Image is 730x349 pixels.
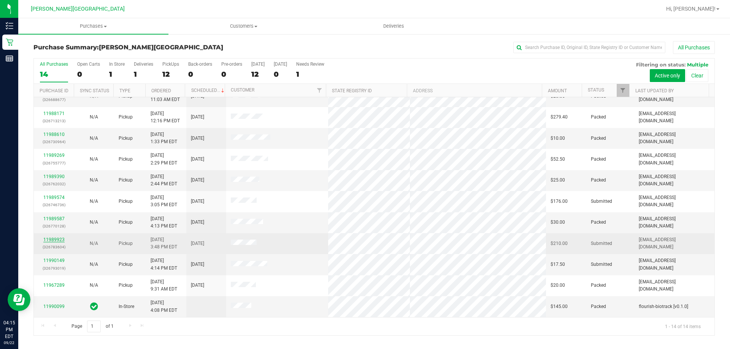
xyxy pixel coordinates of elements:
span: Not Applicable [90,156,98,162]
a: 11989574 [43,195,65,200]
span: Not Applicable [90,136,98,141]
span: Packed [591,177,606,184]
button: N/A [90,156,98,163]
div: 0 [221,70,242,79]
a: 11988610 [43,132,65,137]
span: Pickup [119,114,133,121]
div: 14 [40,70,68,79]
span: Pickup [119,177,133,184]
p: (326730964) [38,138,69,145]
span: [DATE] 3:48 PM EDT [151,236,177,251]
button: Clear [686,69,708,82]
button: N/A [90,114,98,121]
a: Last Updated By [635,88,674,93]
div: PickUps [162,62,179,67]
a: Scheduled [191,88,226,93]
span: [EMAIL_ADDRESS][DOMAIN_NAME] [639,257,710,272]
a: Purchases [18,18,168,34]
span: Pickup [119,198,133,205]
span: In Sync [90,301,98,312]
a: Filter [617,84,629,97]
span: $17.50 [551,261,565,268]
a: 11989923 [43,237,65,242]
span: Packed [591,156,606,163]
p: 04:15 PM EDT [3,319,15,340]
span: $20.00 [551,282,565,289]
span: Pickup [119,282,133,289]
a: Amount [548,88,567,93]
p: (326755777) [38,159,69,167]
span: [DATE] 4:13 PM EDT [151,215,177,230]
span: Packed [591,282,606,289]
a: 11990099 [43,304,65,309]
span: Not Applicable [90,177,98,183]
p: (326783604) [38,243,69,251]
span: [EMAIL_ADDRESS][DOMAIN_NAME] [639,110,710,125]
button: Active only [650,69,685,82]
span: Customers [169,23,318,30]
span: [DATE] [191,135,204,142]
h3: Purchase Summary: [33,44,260,51]
span: [PERSON_NAME][GEOGRAPHIC_DATA] [99,44,223,51]
div: Back-orders [188,62,212,67]
span: Not Applicable [90,241,98,246]
span: 1 - 14 of 14 items [659,321,707,332]
a: 11989390 [43,174,65,179]
span: [EMAIL_ADDRESS][DOMAIN_NAME] [639,194,710,208]
span: Submitted [591,240,612,247]
div: 12 [251,70,265,79]
span: Pickup [119,219,133,226]
span: [DATE] 1:33 PM EDT [151,131,177,145]
div: 0 [77,70,100,79]
span: Submitted [591,261,612,268]
span: Pickup [119,135,133,142]
span: [EMAIL_ADDRESS][DOMAIN_NAME] [639,278,710,293]
div: 1 [134,70,153,79]
a: 11990149 [43,258,65,263]
span: Purchases [18,23,168,30]
div: [DATE] [251,62,265,67]
input: 1 [87,321,101,332]
span: $25.00 [551,177,565,184]
span: [DATE] [191,261,204,268]
span: [EMAIL_ADDRESS][DOMAIN_NAME] [639,131,710,145]
button: N/A [90,198,98,205]
span: $210.00 [551,240,568,247]
span: [DATE] [191,219,204,226]
button: N/A [90,240,98,247]
span: [EMAIL_ADDRESS][DOMAIN_NAME] [639,173,710,188]
span: Packed [591,219,606,226]
span: [DATE] 4:08 PM EDT [151,299,177,314]
div: 12 [162,70,179,79]
a: Ordered [151,88,171,93]
button: N/A [90,135,98,142]
span: $145.00 [551,303,568,310]
span: [DATE] [191,114,204,121]
a: Sync Status [80,88,109,93]
iframe: Resource center [8,288,30,311]
div: 0 [188,70,212,79]
a: Purchase ID [40,88,68,93]
span: [DATE] 3:05 PM EDT [151,194,177,208]
a: 11988171 [43,111,65,116]
span: [EMAIL_ADDRESS][DOMAIN_NAME] [639,236,710,251]
span: Not Applicable [90,220,98,225]
span: [DATE] [191,240,204,247]
span: Packed [591,135,606,142]
input: Search Purchase ID, Original ID, State Registry ID or Customer Name... [513,42,665,53]
a: Type [119,88,130,93]
span: Deliveries [373,23,414,30]
span: Submitted [591,198,612,205]
span: [DATE] [191,282,204,289]
button: N/A [90,177,98,184]
span: Not Applicable [90,262,98,267]
a: 11967289 [43,283,65,288]
a: State Registry ID [332,88,372,93]
a: Customer [231,87,254,93]
span: Packed [591,114,606,121]
span: [EMAIL_ADDRESS][DOMAIN_NAME] [639,215,710,230]
div: 0 [274,70,287,79]
span: Packed [591,303,606,310]
a: 11989587 [43,216,65,221]
span: $30.00 [551,219,565,226]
